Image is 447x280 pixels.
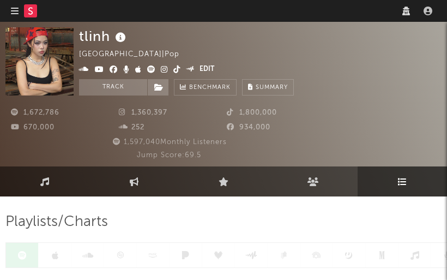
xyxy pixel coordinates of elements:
[5,216,108,229] span: Playlists/Charts
[242,79,294,96] button: Summary
[79,27,129,45] div: tlinh
[79,79,147,96] button: Track
[256,85,288,91] span: Summary
[119,109,167,116] span: 1,360,397
[227,124,270,131] span: 934,000
[111,139,227,146] span: 1,597,040 Monthly Listeners
[200,63,214,76] button: Edit
[137,152,201,159] span: Jump Score: 69.5
[79,48,192,61] div: [GEOGRAPHIC_DATA] | Pop
[174,79,237,96] a: Benchmark
[189,81,231,94] span: Benchmark
[227,109,277,116] span: 1,800,000
[119,124,144,131] span: 252
[11,109,59,116] span: 1,672,786
[11,124,55,131] span: 670,000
